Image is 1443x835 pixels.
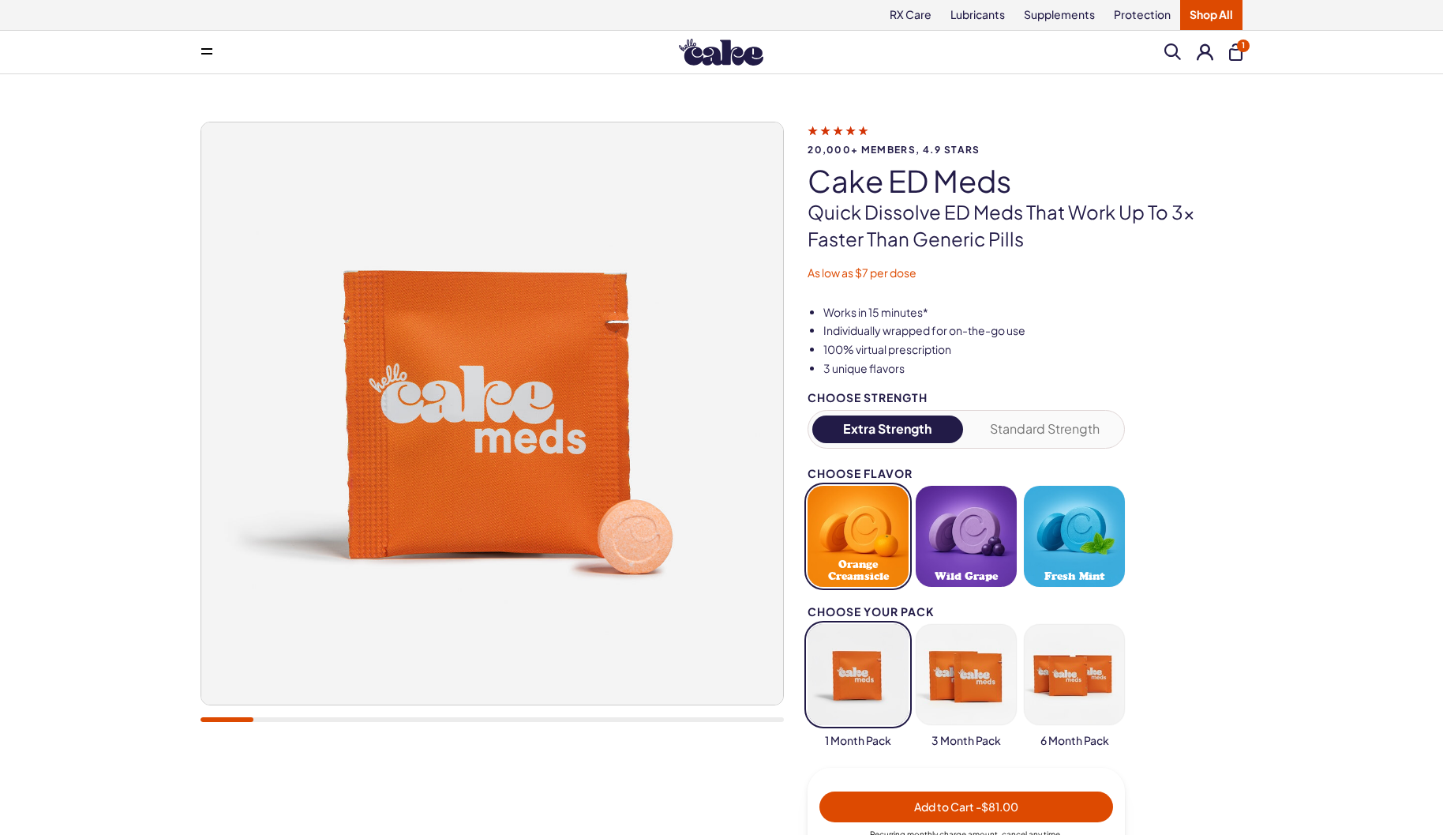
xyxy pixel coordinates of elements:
p: Quick dissolve ED Meds that work up to 3x faster than generic pills [808,199,1242,252]
li: 100% virtual prescription [823,342,1242,358]
button: Extra Strength [812,416,963,443]
img: Hello Cake [679,39,763,66]
h1: Cake ED Meds [808,164,1242,197]
span: Fresh Mint [1044,570,1104,582]
button: 1 [1229,43,1242,61]
p: As low as $7 per dose [808,265,1242,281]
li: Works in 15 minutes* [823,305,1242,321]
li: 3 unique flavors [823,361,1242,377]
button: Add to Cart -$81.00 [819,792,1113,822]
span: 3 Month Pack [931,733,1001,749]
button: Standard Strength [970,416,1121,443]
div: Choose Strength [808,392,1125,404]
span: Add to Cart [914,799,1018,814]
div: Choose your pack [808,606,1125,618]
span: 20,000+ members, 4.9 stars [808,145,1242,155]
span: Orange Creamsicle [812,559,904,582]
img: Cake ED Meds [201,122,783,705]
li: Individually wrapped for on-the-go use [823,323,1242,339]
span: 1 Month Pack [825,733,891,749]
span: Wild Grape [935,570,998,582]
a: 20,000+ members, 4.9 stars [808,123,1242,155]
span: 1 [1237,39,1250,52]
div: Choose Flavor [808,468,1125,480]
span: - $81.00 [976,799,1018,814]
span: 6 Month Pack [1040,733,1109,749]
